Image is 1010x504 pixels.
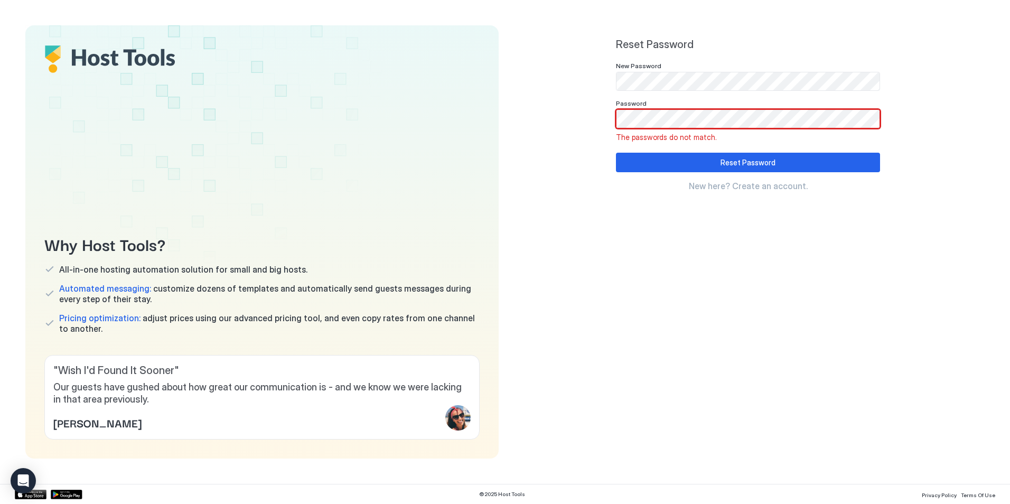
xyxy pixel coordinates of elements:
span: Privacy Policy [922,492,957,498]
span: Terms Of Use [961,492,995,498]
a: New here? Create an account. [616,181,880,191]
span: " Wish I'd Found It Sooner " [53,364,471,377]
div: profile [445,405,471,431]
span: Reset Password [616,38,880,51]
span: Password [616,99,647,107]
div: Open Intercom Messenger [11,468,36,493]
span: Pricing optimization: [59,313,141,323]
a: App Store [15,490,46,499]
span: All-in-one hosting automation solution for small and big hosts. [59,264,307,275]
input: Input Field [616,110,880,128]
span: New Password [616,62,661,70]
span: Automated messaging: [59,283,151,294]
span: © 2025 Host Tools [479,491,525,498]
span: customize dozens of templates and automatically send guests messages during every step of their s... [59,283,480,304]
a: Google Play Store [51,490,82,499]
input: Input Field [616,72,880,90]
span: Why Host Tools? [44,232,480,256]
a: Terms Of Use [961,489,995,500]
a: Privacy Policy [922,489,957,500]
span: [PERSON_NAME] [53,415,142,431]
button: Reset Password [616,153,880,172]
span: Our guests have gushed about how great our communication is - and we know we were lacking in that... [53,381,471,405]
span: The passwords do not match. [616,133,717,142]
div: Reset Password [721,157,775,168]
span: adjust prices using our advanced pricing tool, and even copy rates from one channel to another. [59,313,480,334]
span: New here? Create an account. [689,181,808,191]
